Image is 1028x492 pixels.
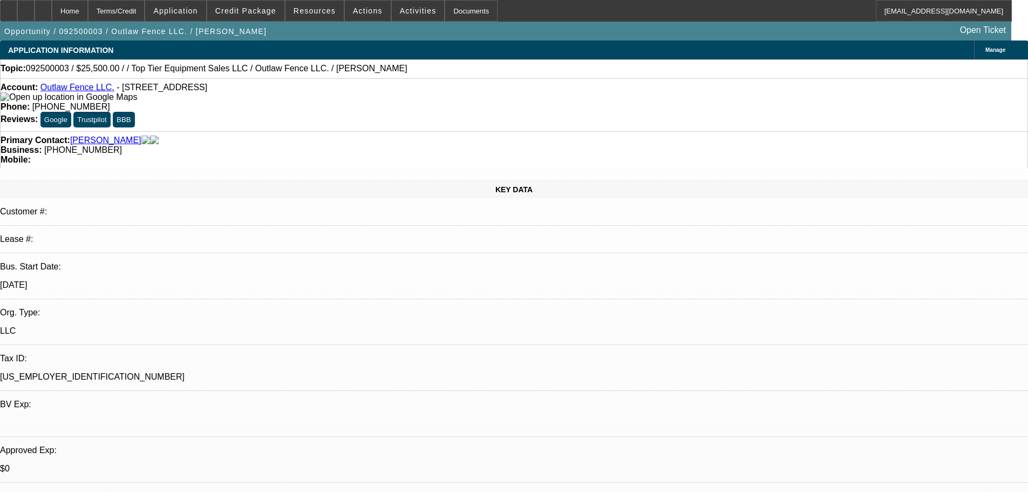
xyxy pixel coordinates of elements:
span: Application [153,6,198,15]
a: Outlaw Fence LLC. [40,83,114,92]
span: Resources [294,6,336,15]
img: Open up location in Google Maps [1,92,137,102]
button: Credit Package [207,1,284,21]
strong: Primary Contact: [1,136,70,145]
span: - [STREET_ADDRESS] [117,83,207,92]
a: View Google Maps [1,92,137,102]
strong: Reviews: [1,114,38,124]
span: Manage [985,47,1005,53]
span: Credit Package [215,6,276,15]
span: [PHONE_NUMBER] [32,102,110,111]
strong: Account: [1,83,38,92]
strong: Phone: [1,102,30,111]
span: Opportunity / 092500003 / Outlaw Fence LLC. / [PERSON_NAME] [4,27,267,36]
button: Activities [392,1,445,21]
img: facebook-icon.png [141,136,150,145]
button: Application [145,1,206,21]
button: Google [40,112,71,127]
button: Trustpilot [73,112,110,127]
button: Actions [345,1,391,21]
span: Actions [353,6,383,15]
strong: Topic: [1,64,26,73]
span: KEY DATA [495,185,533,194]
img: linkedin-icon.png [150,136,159,145]
span: Activities [400,6,437,15]
a: Open Ticket [956,21,1010,39]
button: Resources [285,1,344,21]
span: [PHONE_NUMBER] [44,145,122,154]
strong: Business: [1,145,42,154]
a: [PERSON_NAME] [70,136,141,145]
button: BBB [113,112,135,127]
strong: Mobile: [1,155,31,164]
span: 092500003 / $25,500.00 / / Top Tier Equipment Sales LLC / Outlaw Fence LLC. / [PERSON_NAME] [26,64,407,73]
span: APPLICATION INFORMATION [8,46,113,55]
